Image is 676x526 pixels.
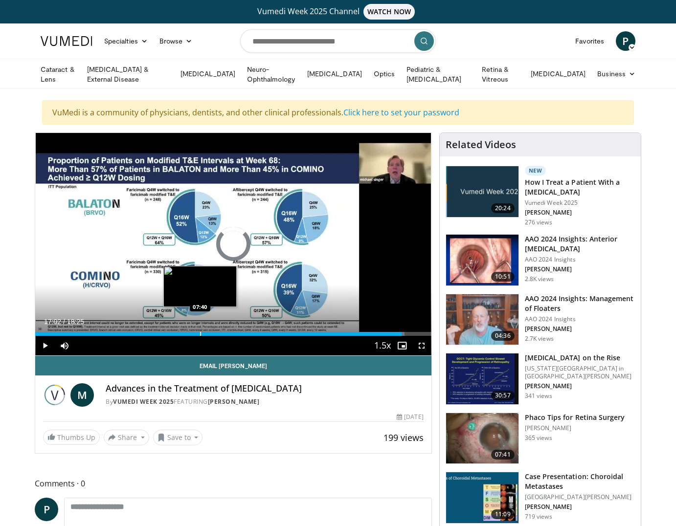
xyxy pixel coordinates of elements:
a: Vumedi Week 2025 [113,397,174,406]
p: New [525,166,546,175]
span: Comments 0 [35,477,432,490]
h3: Case Presentation: Choroidal Metastases [525,472,635,491]
a: Thumbs Up [43,430,100,445]
h3: AAO 2024 Insights: Anterior [MEDICAL_DATA] [525,234,635,254]
p: [PERSON_NAME] [525,424,625,432]
span: 199 views [383,432,424,443]
span: 18:25 [67,318,84,326]
span: 11:09 [491,509,515,519]
a: Click here to set your password [343,107,459,118]
h3: [MEDICAL_DATA] on the Rise [525,353,635,363]
img: 9cedd946-ce28-4f52-ae10-6f6d7f6f31c7.150x105_q85_crop-smart_upscale.jpg [446,472,518,523]
a: Retina & Vitreous [476,65,525,84]
h3: AAO 2024 Insights: Management of Floaters [525,294,635,313]
a: 11:09 Case Presentation: Choroidal Metastases [GEOGRAPHIC_DATA][PERSON_NAME] [PERSON_NAME] 719 views [446,472,635,524]
p: [PERSON_NAME] [525,265,635,273]
p: [GEOGRAPHIC_DATA][PERSON_NAME] [525,493,635,501]
p: [PERSON_NAME] [525,382,635,390]
a: 07:41 Phaco Tips for Retina Surgery [PERSON_NAME] 365 views [446,413,635,464]
span: 04:36 [491,331,515,341]
a: Neuro-Ophthalmology [241,65,301,84]
span: 10:51 [491,272,515,282]
div: [DATE] [397,413,423,421]
p: 2.7K views [525,335,554,343]
img: fd942f01-32bb-45af-b226-b96b538a46e6.150x105_q85_crop-smart_upscale.jpg [446,235,518,285]
a: Favorites [569,31,610,51]
input: Search topics, interventions [240,29,436,53]
p: 2.8K views [525,275,554,283]
a: Cataract & Lens [35,65,81,84]
a: [PERSON_NAME] [208,397,260,406]
button: Save to [153,430,203,445]
a: [MEDICAL_DATA] [175,64,241,84]
span: 20:24 [491,203,515,213]
button: Fullscreen [412,336,431,355]
span: / [63,318,65,326]
span: 17:02 [44,318,61,326]
div: VuMedi is a community of physicians, dentists, and other clinical professionals. [42,100,634,125]
a: Optics [368,64,401,84]
div: By FEATURING [106,397,424,406]
img: 4ce8c11a-29c2-4c44-a801-4e6d49003971.150x105_q85_crop-smart_upscale.jpg [446,353,518,404]
a: P [35,498,58,521]
h3: Phaco Tips for Retina Surgery [525,413,625,422]
p: 341 views [525,392,552,400]
span: 30:57 [491,391,515,400]
p: [PERSON_NAME] [525,209,635,217]
img: 8e655e61-78ac-4b3e-a4e7-f43113671c25.150x105_q85_crop-smart_upscale.jpg [446,294,518,345]
button: Playback Rate [373,336,392,355]
h4: Related Videos [446,139,516,151]
a: M [70,383,94,407]
img: image.jpeg [163,266,237,307]
span: WATCH NOW [363,4,415,20]
a: [MEDICAL_DATA] [301,64,368,84]
img: VuMedi Logo [41,36,92,46]
a: Business [591,64,641,84]
a: 20:24 New How I Treat a Patient With a [MEDICAL_DATA] Vumedi Week 2025 [PERSON_NAME] 276 views [446,166,635,226]
span: 07:41 [491,450,515,460]
p: Vumedi Week 2025 [525,199,635,207]
p: AAO 2024 Insights [525,315,635,323]
button: Play [35,336,55,355]
img: 2b0bc81e-4ab6-4ab1-8b29-1f6153f15110.150x105_q85_crop-smart_upscale.jpg [446,413,518,464]
p: [US_STATE][GEOGRAPHIC_DATA] in [GEOGRAPHIC_DATA][PERSON_NAME] [525,365,635,380]
img: 02d29458-18ce-4e7f-be78-7423ab9bdffd.jpg.150x105_q85_crop-smart_upscale.jpg [446,166,518,217]
a: 04:36 AAO 2024 Insights: Management of Floaters AAO 2024 Insights [PERSON_NAME] 2.7K views [446,294,635,346]
a: Specialties [98,31,154,51]
img: Vumedi Week 2025 [43,383,67,407]
p: [PERSON_NAME] [525,325,635,333]
button: Mute [55,336,74,355]
a: Email [PERSON_NAME] [35,356,431,375]
a: [MEDICAL_DATA] [525,64,591,84]
a: P [616,31,635,51]
a: [MEDICAL_DATA] & External Disease [81,65,175,84]
p: 365 views [525,434,552,442]
a: Pediatric & [MEDICAL_DATA] [401,65,476,84]
p: [PERSON_NAME] [525,503,635,511]
p: 276 views [525,219,552,226]
button: Enable picture-in-picture mode [392,336,412,355]
div: Progress Bar [35,332,431,336]
h3: How I Treat a Patient With a [MEDICAL_DATA] [525,177,635,197]
a: Browse [154,31,199,51]
h4: Advances in the Treatment of [MEDICAL_DATA] [106,383,424,394]
a: Vumedi Week 2025 ChannelWATCH NOW [42,4,634,20]
a: 10:51 AAO 2024 Insights: Anterior [MEDICAL_DATA] AAO 2024 Insights [PERSON_NAME] 2.8K views [446,234,635,286]
p: 719 views [525,513,552,521]
p: AAO 2024 Insights [525,256,635,263]
video-js: Video Player [35,133,431,356]
button: Share [104,430,149,445]
a: 30:57 [MEDICAL_DATA] on the Rise [US_STATE][GEOGRAPHIC_DATA] in [GEOGRAPHIC_DATA][PERSON_NAME] [P... [446,353,635,405]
